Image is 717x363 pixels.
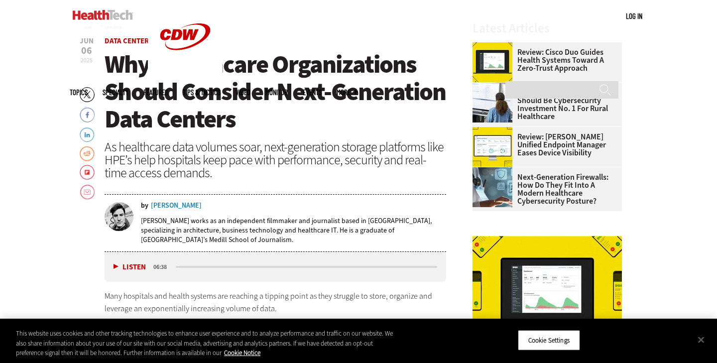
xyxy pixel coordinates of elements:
[151,202,202,209] a: [PERSON_NAME]
[473,83,517,91] a: Doctors reviewing information boards
[148,66,223,76] a: CDW
[473,236,622,348] img: Cisco Duo
[473,89,616,121] a: User Awareness Training Should Be Cybersecurity Investment No. 1 for Rural Healthcare
[224,349,260,357] a: More information about your privacy
[141,216,446,244] p: [PERSON_NAME] works as an independent filmmaker and journalist based in [GEOGRAPHIC_DATA], specia...
[105,252,446,282] div: media player
[152,262,174,271] div: duration
[183,89,221,96] a: Tips & Tactics
[103,89,128,96] span: Specialty
[473,127,512,167] img: Ivanti Unified Endpoint Manager
[518,330,580,351] button: Cookie Settings
[105,140,446,179] div: As healthcare data volumes soar, next-generation storage platforms like HPE’s help hospitals keep...
[626,11,642,20] a: Log in
[143,89,168,96] a: Features
[303,89,322,96] a: Events
[473,83,512,122] img: Doctors reviewing information boards
[337,89,358,96] span: More
[16,329,394,358] div: This website uses cookies and other tracking technologies to enhance user experience and to analy...
[105,202,133,231] img: nathan eddy
[626,11,642,21] div: User menu
[473,167,517,175] a: Doctor using secure tablet
[473,133,616,157] a: Review: [PERSON_NAME] Unified Endpoint Manager Eases Device Visibility
[114,263,146,271] button: Listen
[141,202,148,209] span: by
[70,89,88,96] span: Topics
[265,89,288,96] a: MonITor
[73,10,133,20] img: Home
[690,329,712,351] button: Close
[105,290,446,315] p: Many hospitals and health systems are reaching a tipping point as they struggle to store, organiz...
[473,167,512,207] img: Doctor using secure tablet
[236,89,250,96] a: Video
[473,127,517,135] a: Ivanti Unified Endpoint Manager
[473,173,616,205] a: Next-Generation Firewalls: How Do They Fit into a Modern Healthcare Cybersecurity Posture?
